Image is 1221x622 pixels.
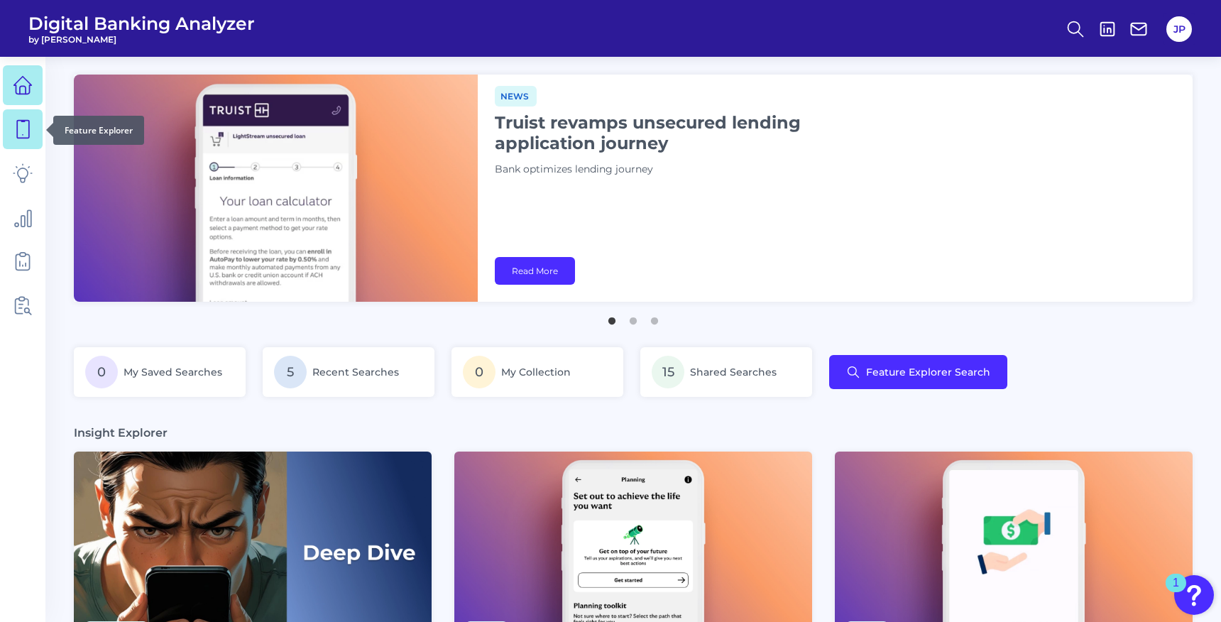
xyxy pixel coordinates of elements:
img: bannerImg [74,75,478,302]
div: Feature Explorer [53,116,144,145]
button: JP [1166,16,1192,42]
span: Shared Searches [690,366,777,378]
span: 5 [274,356,307,388]
span: My Collection [501,366,571,378]
span: by [PERSON_NAME] [28,34,255,45]
a: 0My Saved Searches [74,347,246,397]
button: 2 [626,310,640,324]
span: News [495,86,537,107]
span: 0 [463,356,495,388]
p: Bank optimizes lending journey [495,162,850,178]
button: Feature Explorer Search [829,355,1007,389]
a: News [495,89,537,102]
button: 1 [605,310,619,324]
span: 0 [85,356,118,388]
span: Digital Banking Analyzer [28,13,255,34]
button: Open Resource Center, 1 new notification [1174,575,1214,615]
button: 3 [647,310,662,324]
div: 1 [1173,583,1179,601]
span: Recent Searches [312,366,399,378]
a: 15Shared Searches [640,347,812,397]
a: Read More [495,257,575,285]
h3: Insight Explorer [74,425,168,440]
span: My Saved Searches [124,366,222,378]
a: 5Recent Searches [263,347,434,397]
a: 0My Collection [451,347,623,397]
h1: Truist revamps unsecured lending application journey [495,112,850,153]
span: 15 [652,356,684,388]
span: Feature Explorer Search [866,366,990,378]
